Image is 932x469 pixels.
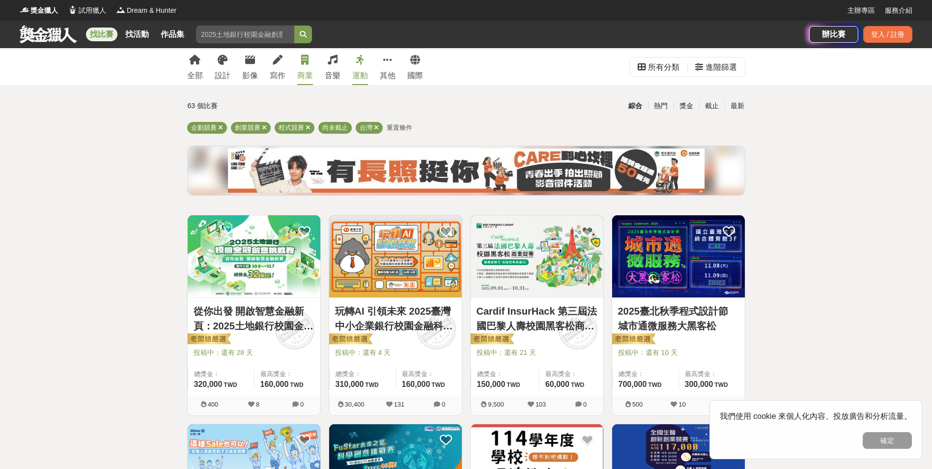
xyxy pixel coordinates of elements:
span: 創業競賽 [235,124,260,131]
span: 500 [632,401,643,408]
a: 作品集 [157,28,188,41]
div: 商業 [297,70,313,82]
span: 700,000 [619,380,647,388]
div: 獎金 [674,97,699,115]
div: 其他 [380,70,395,82]
span: 投稿中：還有 28 天 [194,348,314,358]
div: 綜合 [622,97,648,115]
span: 總獎金： [477,369,533,379]
div: 63 個比賽 [188,97,373,115]
span: TWD [648,381,661,388]
div: 音樂 [325,70,340,82]
span: 尚未截止 [322,124,348,131]
span: 投稿中：還有 21 天 [477,348,597,358]
a: 影像 [242,48,258,85]
span: Dream & Hunter [127,5,176,16]
span: 9,500 [488,401,504,408]
span: 企劃競賽 [191,124,217,131]
img: 老闆娘嚴選 [186,333,231,347]
a: 全部 [187,48,203,85]
button: 確定 [863,432,912,449]
div: 熱門 [648,97,674,115]
a: 寫作 [270,48,285,85]
span: 最高獎金： [402,369,456,379]
a: Cover Image [329,215,462,298]
span: 131 [394,401,405,408]
a: 商業 [297,48,313,85]
a: Cardif InsurHack 第三屆法國巴黎人壽校園黑客松商業競賽 [477,304,597,333]
span: 300,000 [685,380,713,388]
span: 獎金獵人 [30,5,58,16]
div: 進階篩選 [706,58,737,77]
span: 我們使用 cookie 來個人化內容、投放廣告和分析流量。 [720,412,912,420]
a: 設計 [215,48,230,85]
span: TWD [714,381,728,388]
a: 國際 [407,48,423,85]
span: 320,000 [194,380,223,388]
a: 2025臺北秋季程式設計節 城市通微服務大黑客松 [618,304,739,333]
img: Logo [20,5,29,15]
img: f7c855b4-d01c-467d-b383-4c0caabe547d.jpg [228,148,705,193]
span: TWD [224,381,237,388]
a: Cover Image [612,215,745,298]
span: 重置條件 [387,124,412,131]
div: 最新 [725,97,750,115]
div: 所有分類 [648,58,679,77]
a: 找比賽 [86,28,117,41]
span: 總獎金： [619,369,673,379]
div: 寫作 [270,70,285,82]
a: 服務介紹 [885,5,912,16]
span: 投稿中：還有 4 天 [335,348,456,358]
img: 老闆娘嚴選 [610,333,655,347]
a: 主辦專區 [847,5,875,16]
span: 8 [256,401,259,408]
img: Cover Image [612,215,745,297]
div: 辦比賽 [809,26,858,43]
a: 其他 [380,48,395,85]
span: 試用獵人 [79,5,106,16]
span: 總獎金： [336,369,390,379]
a: 找活動 [121,28,153,41]
span: 最高獎金： [260,369,314,379]
div: 登入 / 註冊 [863,26,912,43]
img: Cover Image [329,215,462,297]
span: TWD [431,381,445,388]
span: 0 [442,401,445,408]
span: TWD [507,381,520,388]
span: 160,000 [402,380,430,388]
a: 從你出發 開啟智慧金融新頁：2025土地銀行校園金融創意挑戰賽 [194,304,314,333]
a: 音樂 [325,48,340,85]
span: 台灣 [360,124,372,131]
img: 老闆娘嚴選 [327,333,372,347]
a: Cover Image [471,215,603,298]
span: 400 [208,401,219,408]
span: 最高獎金： [685,369,739,379]
div: 設計 [215,70,230,82]
span: 0 [583,401,587,408]
input: 2025土地銀行校園金融創意挑戰賽：從你出發 開啟智慧金融新頁 [196,26,294,43]
div: 影像 [242,70,258,82]
span: 60,000 [545,380,569,388]
span: 投稿中：還有 10 天 [618,348,739,358]
a: Logo獎金獵人 [20,5,58,16]
a: LogoDream & Hunter [116,5,176,16]
div: 運動 [352,70,368,82]
span: 30,400 [345,401,365,408]
span: 150,000 [477,380,506,388]
span: 程式競賽 [279,124,304,131]
img: Cover Image [471,215,603,297]
a: Logo試用獵人 [68,5,106,16]
span: TWD [365,381,378,388]
div: 全部 [187,70,203,82]
img: Logo [116,5,126,15]
span: 10 [678,401,685,408]
span: TWD [571,381,584,388]
img: Logo [68,5,78,15]
a: 運動 [352,48,368,85]
span: 最高獎金： [545,369,597,379]
img: Cover Image [188,215,320,297]
img: 老闆娘嚴選 [469,333,514,347]
span: 310,000 [336,380,364,388]
span: 總獎金： [194,369,248,379]
div: 國際 [407,70,423,82]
